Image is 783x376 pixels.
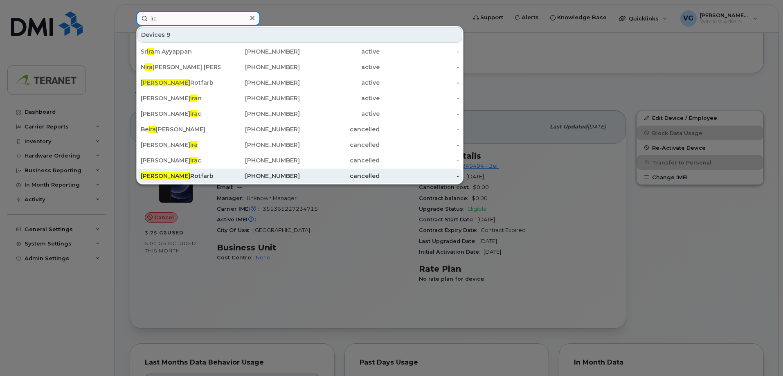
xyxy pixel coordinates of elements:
[166,31,171,39] span: 9
[137,91,462,106] a: [PERSON_NAME]iran[PHONE_NUMBER]active-
[190,157,198,164] span: ira
[136,11,260,26] input: Find something...
[141,94,220,102] div: [PERSON_NAME] n
[137,60,462,74] a: Nira[PERSON_NAME] [PERSON_NAME][PHONE_NUMBER]active-
[220,110,300,118] div: [PHONE_NUMBER]
[141,63,220,71] div: N [PERSON_NAME] [PERSON_NAME]
[380,79,459,87] div: -
[141,79,190,86] span: [PERSON_NAME]
[141,172,220,180] div: Rotfarb
[137,169,462,183] a: [PERSON_NAME]Rotfarb[PHONE_NUMBER]cancelled-
[220,141,300,149] div: [PHONE_NUMBER]
[137,44,462,59] a: Sriram Ayyappan[PHONE_NUMBER]active-
[300,141,380,149] div: cancelled
[380,94,459,102] div: -
[141,110,220,118] div: [PERSON_NAME] c
[141,79,220,87] div: Rotfarb
[300,156,380,164] div: cancelled
[300,110,380,118] div: active
[380,125,459,133] div: -
[141,141,220,149] div: [PERSON_NAME]
[380,141,459,149] div: -
[380,63,459,71] div: -
[137,122,462,137] a: Beira[PERSON_NAME][PHONE_NUMBER]cancelled-
[380,156,459,164] div: -
[380,47,459,56] div: -
[137,137,462,152] a: [PERSON_NAME]ira[PHONE_NUMBER]cancelled-
[141,47,220,56] div: Sr m Ayyappan
[137,153,462,168] a: [PERSON_NAME]irac[PHONE_NUMBER]cancelled-
[141,156,220,164] div: [PERSON_NAME] c
[137,106,462,121] a: [PERSON_NAME]irac[PHONE_NUMBER]active-
[380,172,459,180] div: -
[220,79,300,87] div: [PHONE_NUMBER]
[220,125,300,133] div: [PHONE_NUMBER]
[190,141,198,149] span: ira
[300,94,380,102] div: active
[220,94,300,102] div: [PHONE_NUMBER]
[300,79,380,87] div: active
[220,47,300,56] div: [PHONE_NUMBER]
[145,63,153,71] span: ira
[137,27,462,43] div: Devices
[300,172,380,180] div: cancelled
[147,48,154,55] span: ira
[141,172,190,180] span: [PERSON_NAME]
[148,126,156,133] span: ira
[190,95,198,102] span: ira
[380,110,459,118] div: -
[220,172,300,180] div: [PHONE_NUMBER]
[141,125,220,133] div: Be [PERSON_NAME]
[300,63,380,71] div: active
[300,125,380,133] div: cancelled
[190,110,198,117] span: ira
[300,47,380,56] div: active
[220,156,300,164] div: [PHONE_NUMBER]
[137,75,462,90] a: [PERSON_NAME]Rotfarb[PHONE_NUMBER]active-
[220,63,300,71] div: [PHONE_NUMBER]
